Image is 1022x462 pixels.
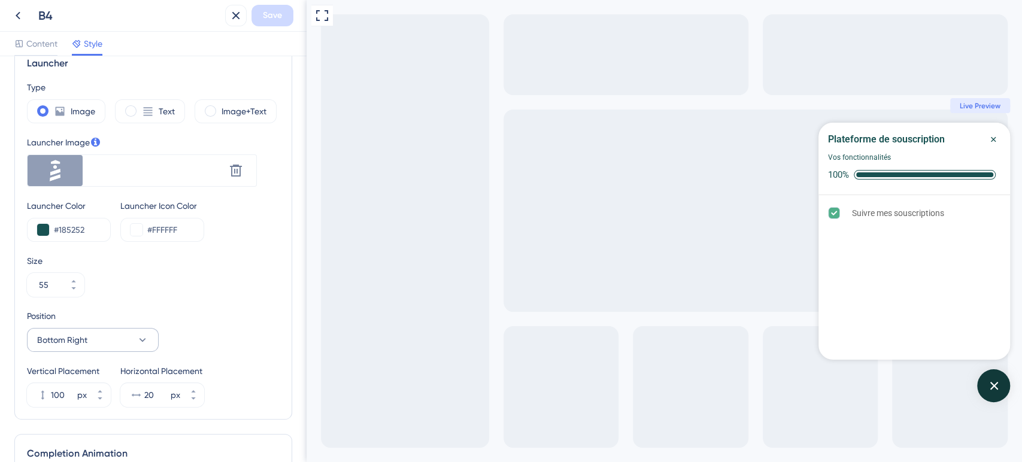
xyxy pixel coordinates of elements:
div: Position [27,309,159,323]
button: px [89,383,111,395]
div: Vertical Placement [27,364,111,378]
input: px [51,388,75,402]
button: px [183,383,204,395]
label: Text [159,104,175,118]
div: Open Checklist [671,369,703,402]
span: Live Preview [653,101,694,111]
div: Launcher Color [27,199,111,213]
span: Save [263,8,282,23]
button: Bottom Right [27,328,159,352]
div: Close Checklist [680,132,694,147]
div: Completion Animation [27,446,280,461]
div: Launcher [27,56,280,71]
div: Plateforme de souscription [521,132,638,147]
img: checklistLauncherDefault.png [40,155,71,186]
div: Type [27,80,280,95]
button: Save [251,5,293,26]
div: Checklist Container [512,123,703,360]
div: B4 [38,7,220,24]
div: px [77,388,87,402]
input: px [144,388,168,402]
label: Image+Text [222,104,266,118]
div: 100% [521,169,542,180]
span: Content [26,37,57,51]
div: Launcher Image [27,135,257,150]
div: px [171,388,180,402]
label: Image [71,104,95,118]
span: Bottom Right [37,333,87,347]
div: Suivre mes souscriptions is complete. [517,200,699,226]
div: Suivre mes souscriptions [545,206,638,220]
div: Size [27,254,280,268]
span: Style [84,37,102,51]
div: Checklist items [512,195,703,361]
div: Checklist progress: 100% [521,169,694,180]
div: Horizontal Placement [120,364,204,378]
button: px [183,395,204,407]
div: Launcher Icon Color [120,199,204,213]
button: px [89,395,111,407]
div: Vos fonctionnalités [521,151,584,163]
